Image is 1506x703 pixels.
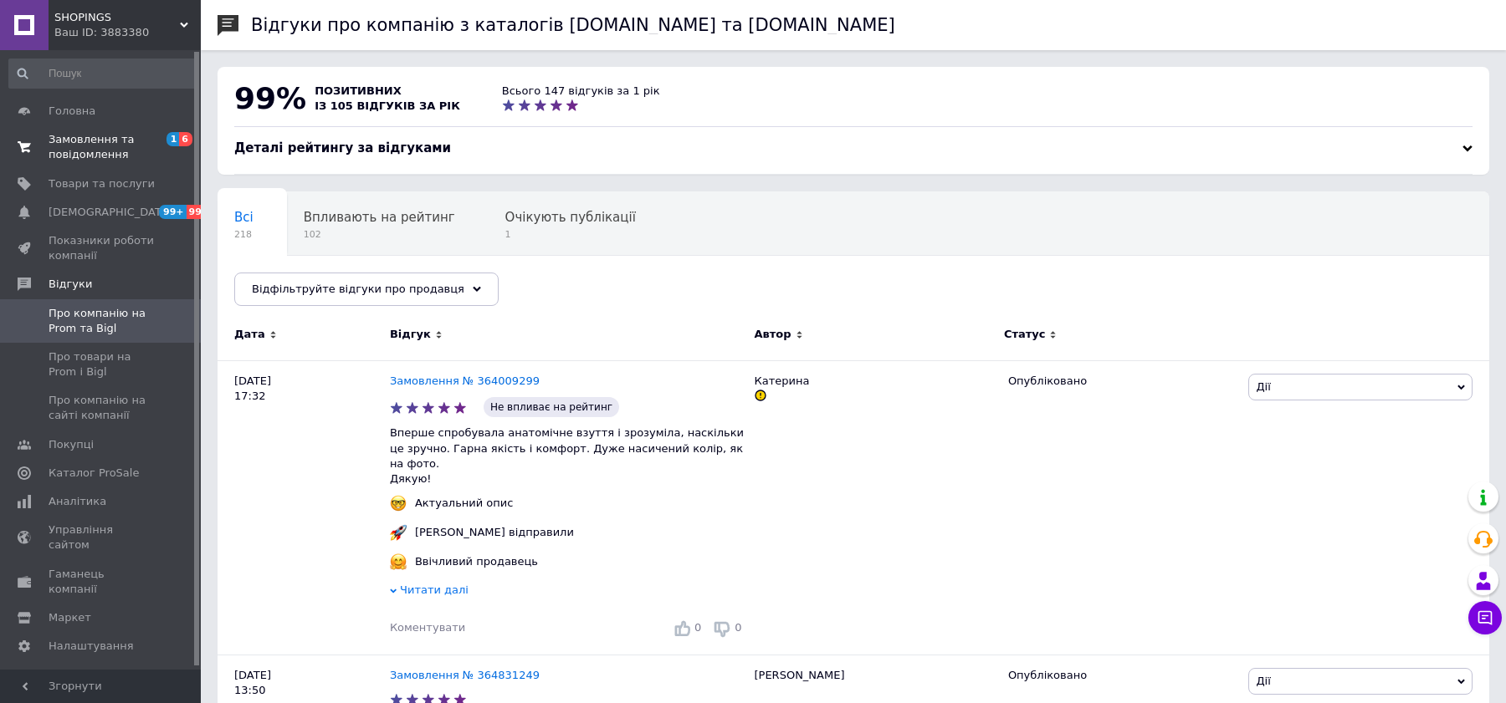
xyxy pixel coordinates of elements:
[390,669,540,681] a: Замовлення № 364831249
[304,210,455,225] span: Впливають на рейтинг
[411,525,578,540] div: [PERSON_NAME] відправили
[304,228,455,241] span: 102
[49,522,155,553] span: Управління сайтом
[49,349,155,380] span: Про товари на Prom і Bigl
[1004,327,1046,342] span: Статус
[1468,601,1502,634] button: Чат з покупцем
[49,494,106,509] span: Аналітика
[390,495,407,512] img: :nerd_face:
[49,466,139,481] span: Каталог ProSale
[252,283,464,295] span: Відфільтруйте відгуки про продавця
[49,132,155,162] span: Замовлення та повідомлення
[484,397,619,417] span: Не впливає на рейтинг
[411,554,542,569] div: Ввічливий продавець
[49,567,155,597] span: Гаманець компанії
[234,140,451,155] span: Деталі рейтингу за відгуками
[390,374,540,387] a: Замовлення № 364009299
[49,306,155,336] span: Про компанію на Prom та Bigl
[159,205,187,219] span: 99+
[54,25,201,40] div: Ваш ID: 3883380
[315,84,402,97] span: позитивних
[390,425,746,486] p: Вперше спробувала анатомічне взуття і зрозуміла, наскільки це зручно. Гарна якість і комфорт. Дуж...
[502,84,660,99] div: Всього 147 відгуків за 1 рік
[49,104,95,119] span: Головна
[234,228,254,241] span: 218
[49,233,155,263] span: Показники роботи компанії
[234,81,306,115] span: 99%
[234,273,404,288] span: Опубліковані без комен...
[251,15,895,35] h1: Відгуки про компанію з каталогів [DOMAIN_NAME] та [DOMAIN_NAME]
[390,524,407,541] img: :rocket:
[1256,380,1270,393] span: Дії
[400,583,469,596] span: Читати далі
[49,610,91,625] span: Маркет
[49,176,155,191] span: Товари та послуги
[166,132,180,146] span: 1
[49,437,94,452] span: Покупці
[745,360,999,655] div: Катерина
[315,99,460,112] span: із 105 відгуків за рік
[234,327,265,342] span: Дата
[187,205,214,219] span: 99+
[49,393,155,423] span: Про компанію на сайті компанії
[390,553,407,570] img: :hugging_face:
[218,360,390,655] div: [DATE] 17:32
[390,583,746,602] div: Читати далі
[179,132,192,146] span: 6
[1008,374,1237,389] div: Опубліковано
[49,205,172,220] span: [DEMOGRAPHIC_DATA]
[1256,675,1270,687] span: Дії
[390,327,431,342] span: Відгук
[390,621,465,634] span: Коментувати
[754,327,791,342] span: Автор
[735,621,741,634] span: 0
[694,621,701,634] span: 0
[8,59,197,89] input: Пошук
[49,639,134,654] span: Налаштування
[411,496,518,511] div: Актуальний опис
[1008,668,1237,683] div: Опубліковано
[390,620,465,635] div: Коментувати
[505,228,636,241] span: 1
[49,277,92,292] span: Відгуки
[54,10,180,25] span: SHOPINGS
[234,140,1473,157] div: Деталі рейтингу за відгуками
[505,210,636,225] span: Очікують публікації
[234,210,254,225] span: Всі
[218,256,438,319] div: Опубліковані без коментаря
